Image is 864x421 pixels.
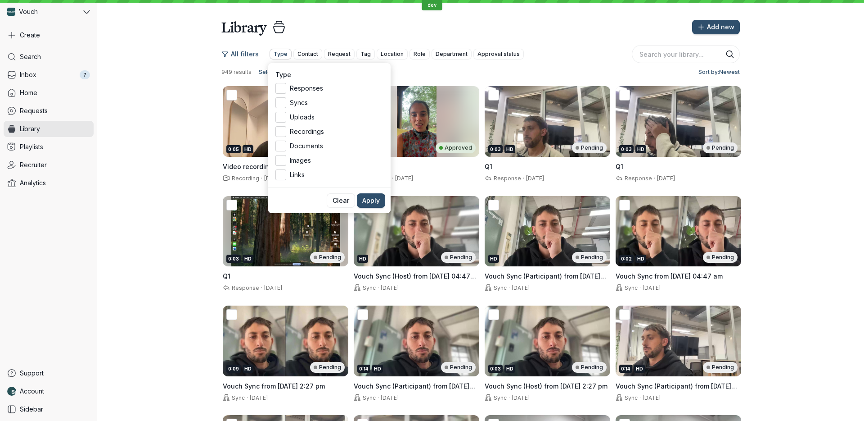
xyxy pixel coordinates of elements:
[243,145,253,153] div: HD
[492,284,507,291] span: Sync
[250,394,268,401] span: [DATE]
[4,4,94,20] button: Vouch avatarVouch
[572,142,607,153] div: Pending
[223,163,341,170] span: Video recording from [DATE] 10:52 am
[230,175,259,182] span: Recording
[290,156,383,165] span: Images
[390,175,395,182] span: ·
[264,284,282,291] span: [DATE]
[290,98,383,107] span: Syncs
[632,45,740,63] input: Search your library...
[441,252,476,263] div: Pending
[243,365,253,373] div: HD
[226,255,241,263] div: 0:03
[4,85,94,101] a: Home
[635,255,646,263] div: HD
[616,163,623,170] span: Q1
[20,52,41,61] span: Search
[221,18,266,36] h1: Library
[485,382,607,390] span: Vouch Sync (Host) from [DATE] 2:27 pm
[290,127,383,136] span: Recordings
[324,49,355,59] button: Request
[80,70,90,79] div: 7
[623,284,638,291] span: Sync
[377,49,408,59] button: Location
[245,394,250,402] span: ·
[4,383,94,399] a: Nathan Weinstock avatarAccount
[623,175,652,182] span: Response
[381,284,399,291] span: [DATE]
[243,255,253,263] div: HD
[504,365,515,373] div: HD
[361,284,376,291] span: Sync
[362,196,380,205] span: Apply
[20,106,48,115] span: Requests
[616,272,741,281] h3: Vouch Sync from 8 August 2025 at 04:47 am
[695,67,740,78] button: Sort by:Newest
[619,145,634,153] div: 0:03
[488,255,499,263] div: HD
[270,49,292,59] button: Type
[634,365,645,373] div: HD
[327,193,355,208] button: Clear
[4,121,94,137] a: Library
[356,49,375,59] button: Tag
[698,68,740,77] span: Sort by: Newest
[20,142,43,151] span: Playlists
[473,49,524,59] button: Approval status
[20,160,47,169] span: Recruiter
[643,394,661,401] span: [DATE]
[354,382,479,391] h3: Vouch Sync (Participant) from 8 August 2025 at 2:27 pm
[643,284,661,291] span: [DATE]
[20,70,36,79] span: Inbox
[230,394,245,401] span: Sync
[264,175,282,182] span: [DATE]
[638,394,643,402] span: ·
[357,365,370,373] div: 0:14
[703,252,738,263] div: Pending
[381,394,399,401] span: [DATE]
[255,67,287,78] button: Select all
[328,50,351,59] span: Request
[310,252,345,263] div: Pending
[616,382,737,399] span: Vouch Sync (Participant) from [DATE] 1:59 pm
[4,103,94,119] a: Requests
[652,175,657,182] span: ·
[507,284,512,292] span: ·
[290,170,383,179] span: Links
[259,175,264,182] span: ·
[4,27,94,43] button: Create
[619,255,634,263] div: 0:02
[623,394,638,401] span: Sync
[4,365,94,381] a: Support
[297,50,318,59] span: Contact
[275,70,383,79] h3: Type
[226,365,241,373] div: 0:09
[20,369,44,378] span: Support
[223,382,348,391] h3: Vouch Sync from 8 August 2025 at 2:27 pm
[638,284,643,292] span: ·
[259,68,283,77] span: Select all
[436,50,468,59] span: Department
[354,272,479,281] h3: Vouch Sync (Host) from 8 August 2025 at 04:47 am
[376,394,381,402] span: ·
[376,284,381,292] span: ·
[221,69,252,76] span: 949 results
[357,255,368,263] div: HD
[492,175,521,182] span: Response
[259,284,264,292] span: ·
[221,47,264,61] button: All filters
[274,50,288,59] span: Type
[436,142,476,153] div: Approved
[20,31,40,40] span: Create
[223,162,348,171] h3: Video recording from 4 September 2025 at 10:52 am
[293,49,322,59] button: Contact
[357,193,385,208] button: Apply
[360,50,371,59] span: Tag
[223,272,230,280] span: Q1
[619,365,632,373] div: 0:14
[692,20,740,34] button: Add new
[268,63,391,213] div: Type
[231,50,259,59] span: All filters
[725,50,734,59] button: Search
